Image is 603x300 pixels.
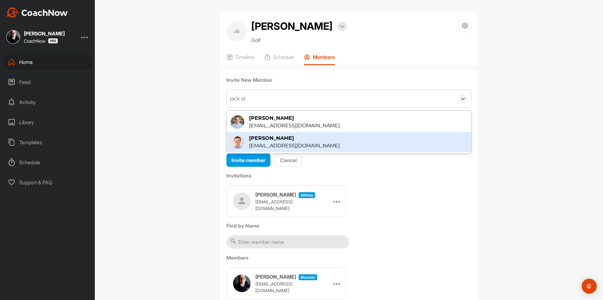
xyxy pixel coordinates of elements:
div: Support & FAQ [3,175,92,190]
div: Feed [3,74,92,90]
button: Invite member [226,154,270,167]
img: arrow-down [340,25,345,28]
div: Activity [3,94,92,110]
p: Golf [251,36,347,44]
div: Open Intercom Messenger [582,279,597,294]
button: Cancel [275,154,302,167]
img: square_9dcf1b06c71dd36400dec1766870c8bf.jpg [231,115,244,129]
h2: [PERSON_NAME] [251,19,333,34]
input: Enter member name [226,235,349,249]
div: [PERSON_NAME] [249,114,340,122]
div: [EMAIL_ADDRESS][DOMAIN_NAME] [249,122,340,129]
img: square_67d9a05ed5efb07c9acd981f8fca0af9.jpg [231,135,244,149]
p: Schedule [273,54,294,60]
div: CoachNow [24,38,58,44]
span: Cancel [280,157,297,163]
p: [EMAIL_ADDRESS][DOMAIN_NAME] [255,198,318,212]
img: user [233,275,251,292]
p: Members [313,54,335,60]
img: square_d7b6dd5b2d8b6df5777e39d7bdd614c0.jpg [6,30,20,44]
p: Timeline [235,54,254,60]
label: Find by Name [226,222,471,229]
p: [EMAIL_ADDRESS][DOMAIN_NAME] [255,281,318,294]
label: Invitations [226,172,471,179]
label: Invite New Member [226,76,471,84]
span: Invite member [231,157,265,163]
label: Members [226,254,471,261]
div: Templates [3,134,92,150]
div: Schedule [3,155,92,170]
div: [PERSON_NAME] [249,134,340,142]
div: Home [3,54,92,70]
h3: [PERSON_NAME] [255,273,296,281]
div: [EMAIL_ADDRESS][DOMAIN_NAME] [249,142,340,150]
img: user [233,192,251,210]
div: Library [3,114,92,130]
img: CoachNow [6,8,68,18]
h3: [PERSON_NAME] [255,191,296,198]
span: athlete [299,192,315,198]
div: [PERSON_NAME] [24,31,65,36]
img: CoachNow Pro [48,38,58,44]
span: Member [299,274,317,280]
div: JG [226,21,247,41]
